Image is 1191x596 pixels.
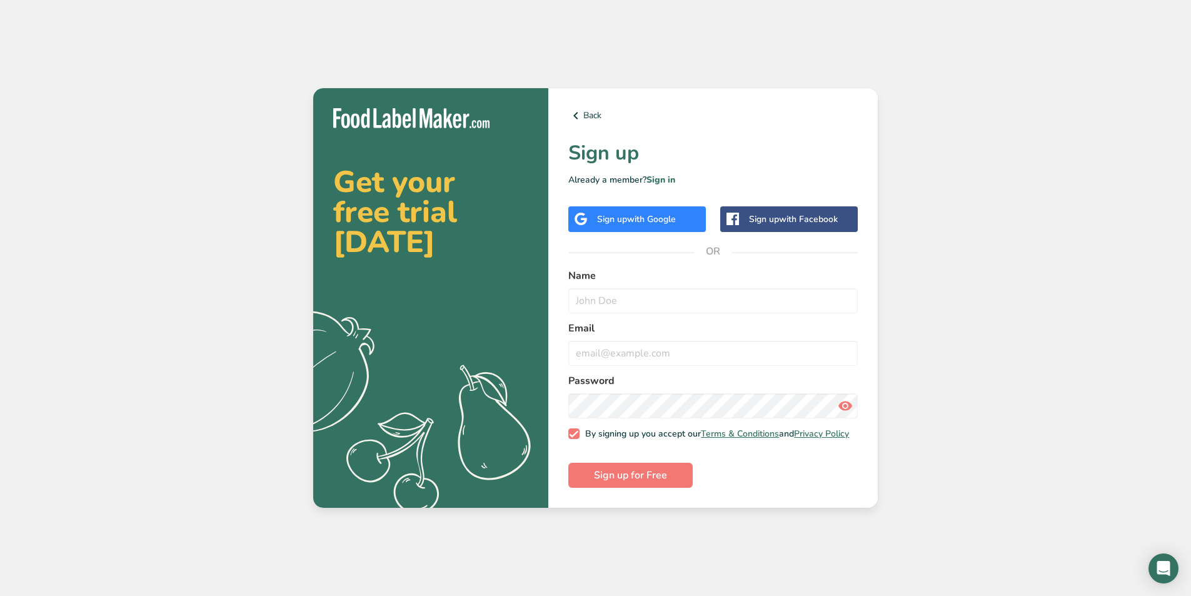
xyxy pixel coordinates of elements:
[701,428,779,440] a: Terms & Conditions
[749,213,838,226] div: Sign up
[646,174,675,186] a: Sign in
[695,233,732,270] span: OR
[333,108,490,129] img: Food Label Maker
[568,138,858,168] h1: Sign up
[794,428,849,440] a: Privacy Policy
[568,463,693,488] button: Sign up for Free
[594,468,667,483] span: Sign up for Free
[627,213,676,225] span: with Google
[568,173,858,186] p: Already a member?
[568,268,858,283] label: Name
[568,373,858,388] label: Password
[568,108,858,123] a: Back
[568,321,858,336] label: Email
[580,428,850,440] span: By signing up you accept our and
[1148,553,1178,583] div: Open Intercom Messenger
[779,213,838,225] span: with Facebook
[568,341,858,366] input: email@example.com
[597,213,676,226] div: Sign up
[333,167,528,257] h2: Get your free trial [DATE]
[568,288,858,313] input: John Doe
